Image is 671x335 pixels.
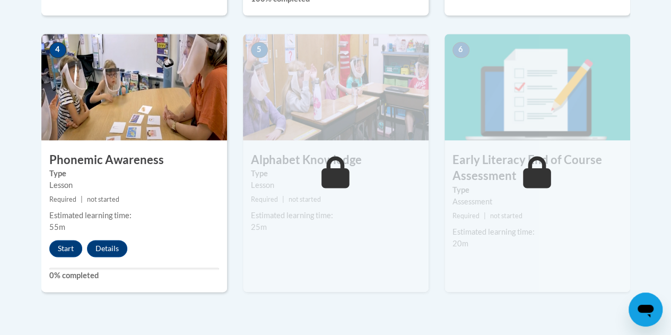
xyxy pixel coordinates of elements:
span: 5 [251,42,268,58]
span: 4 [49,42,66,58]
iframe: Button to launch messaging window [629,293,663,327]
span: | [282,195,284,203]
div: Estimated learning time: [49,210,219,221]
button: Start [49,240,82,257]
span: 25m [251,222,267,231]
div: Assessment [452,196,622,208]
div: Estimated learning time: [452,226,622,238]
span: 20m [452,239,468,248]
div: Lesson [251,179,421,191]
span: not started [490,212,522,220]
h3: Phonemic Awareness [41,152,227,168]
span: Required [49,195,76,203]
img: Course Image [41,34,227,140]
span: 55m [49,222,65,231]
img: Course Image [445,34,630,140]
label: Type [49,168,219,179]
span: not started [87,195,119,203]
h3: Early Literacy End of Course Assessment [445,152,630,185]
span: | [484,212,486,220]
span: Required [452,212,480,220]
span: Required [251,195,278,203]
span: | [81,195,83,203]
span: not started [289,195,321,203]
div: Estimated learning time: [251,210,421,221]
label: 0% completed [49,270,219,281]
label: Type [251,168,421,179]
img: Course Image [243,34,429,140]
div: Lesson [49,179,219,191]
span: 6 [452,42,469,58]
button: Details [87,240,127,257]
h3: Alphabet Knowledge [243,152,429,168]
label: Type [452,184,622,196]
